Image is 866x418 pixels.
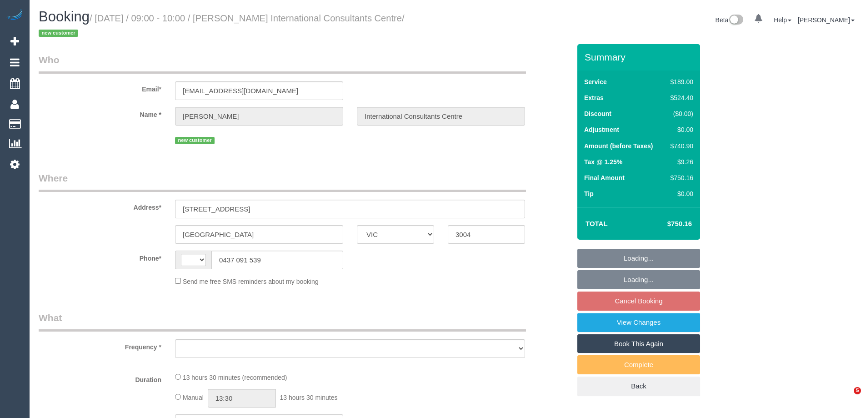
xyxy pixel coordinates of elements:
[716,16,744,24] a: Beta
[584,77,607,86] label: Service
[39,30,78,37] span: new customer
[577,377,700,396] a: Back
[32,200,168,212] label: Address*
[32,339,168,352] label: Frequency *
[728,15,743,26] img: New interface
[39,13,405,39] span: /
[584,189,594,198] label: Tip
[835,387,857,409] iframe: Intercom live chat
[774,16,791,24] a: Help
[183,394,204,401] span: Manual
[357,107,525,126] input: Last Name*
[39,9,90,25] span: Booking
[39,311,526,332] legend: What
[183,374,287,381] span: 13 hours 30 minutes (recommended)
[183,278,319,285] span: Send me free SMS reminders about my booking
[175,137,215,144] span: new customer
[798,16,855,24] a: [PERSON_NAME]
[667,93,693,102] div: $524.40
[667,125,693,134] div: $0.00
[32,81,168,94] label: Email*
[211,251,343,269] input: Phone*
[448,225,525,244] input: Post Code*
[577,334,700,353] a: Book This Again
[585,52,696,62] h3: Summary
[667,189,693,198] div: $0.00
[175,81,343,100] input: Email*
[39,13,405,39] small: / [DATE] / 09:00 - 10:00 / [PERSON_NAME] International Consultants Centre
[584,125,619,134] label: Adjustment
[5,9,24,22] img: Automaid Logo
[667,141,693,151] div: $740.90
[667,173,693,182] div: $750.16
[640,220,692,228] h4: $750.16
[577,313,700,332] a: View Changes
[667,109,693,118] div: ($0.00)
[32,107,168,119] label: Name *
[280,394,338,401] span: 13 hours 30 minutes
[39,53,526,74] legend: Who
[584,93,604,102] label: Extras
[667,77,693,86] div: $189.00
[584,173,625,182] label: Final Amount
[584,141,653,151] label: Amount (before Taxes)
[175,225,343,244] input: Suburb*
[175,107,343,126] input: First Name*
[39,171,526,192] legend: Where
[667,157,693,166] div: $9.26
[854,387,861,394] span: 5
[584,109,611,118] label: Discount
[32,372,168,384] label: Duration
[586,220,608,227] strong: Total
[32,251,168,263] label: Phone*
[584,157,622,166] label: Tax @ 1.25%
